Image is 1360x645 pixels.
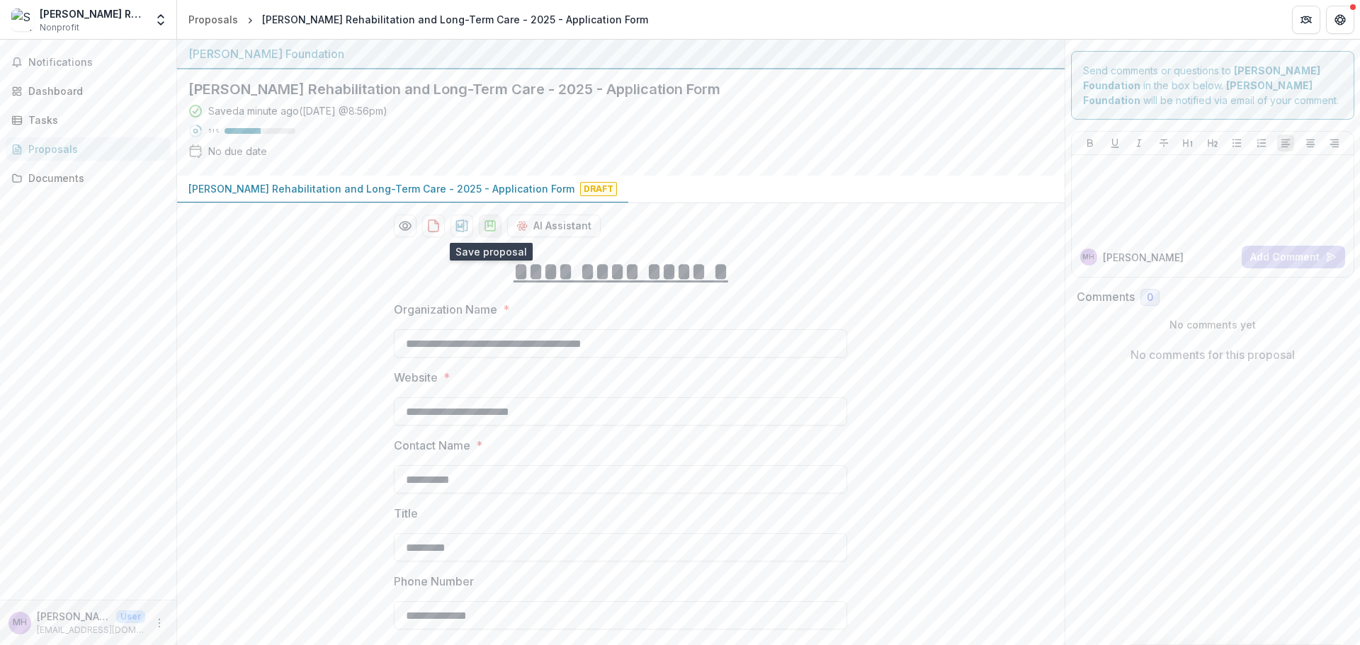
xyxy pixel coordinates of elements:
span: Draft [580,182,617,196]
button: download-proposal [450,215,473,237]
p: User [116,610,145,623]
span: Notifications [28,57,165,69]
button: Open entity switcher [151,6,171,34]
div: [PERSON_NAME] Rehabilitation and Long-Term Care - 2025 - Application Form [262,12,648,27]
div: Mike Hicks [1082,253,1094,261]
button: Preview 4f27476f-4a46-4b0e-85d7-3820f79fd951-0.pdf [394,215,416,237]
div: Saved a minute ago ( [DATE] @ 8:56pm ) [208,103,387,118]
div: Send comments or questions to in the box below. will be notified via email of your comment. [1071,51,1355,120]
p: 51 % [208,126,219,136]
a: Documents [6,166,171,190]
p: [PERSON_NAME] [1103,250,1184,265]
button: Notifications [6,51,171,74]
p: No comments yet [1077,317,1349,332]
div: [PERSON_NAME] Foundation [188,45,1053,62]
a: Proposals [183,9,244,30]
button: Heading 1 [1179,135,1196,152]
button: AI Assistant [507,215,601,237]
p: Organization Name [394,301,497,318]
button: download-proposal [422,215,445,237]
a: Tasks [6,108,171,132]
a: Dashboard [6,79,171,103]
button: Add Comment [1242,246,1345,268]
button: Bold [1082,135,1099,152]
button: Underline [1106,135,1123,152]
button: Get Help [1326,6,1354,34]
span: 0 [1147,292,1153,304]
h2: [PERSON_NAME] Rehabilitation and Long-Term Care - 2025 - Application Form [188,81,1031,98]
p: Contact Name [394,437,470,454]
div: [PERSON_NAME] Rehabilitation and Long-Term Care [40,6,145,21]
a: Proposals [6,137,171,161]
p: [EMAIL_ADDRESS][DOMAIN_NAME] [37,624,145,637]
nav: breadcrumb [183,9,654,30]
button: Align Center [1302,135,1319,152]
button: Align Right [1326,135,1343,152]
button: download-proposal [479,215,501,237]
h2: Comments [1077,290,1135,304]
img: Sundale Rehabilitation and Long-Term Care [11,8,34,31]
div: Documents [28,171,159,185]
button: Strike [1155,135,1172,152]
div: Mike Hicks [13,618,27,627]
button: Ordered List [1253,135,1270,152]
p: [PERSON_NAME] Rehabilitation and Long-Term Care - 2025 - Application Form [188,181,574,196]
div: Proposals [188,12,238,27]
button: Bullet List [1228,135,1245,152]
p: No comments for this proposal [1130,346,1295,363]
p: [PERSON_NAME] [37,609,110,624]
button: Align Left [1277,135,1294,152]
button: Partners [1292,6,1320,34]
button: More [151,615,168,632]
p: Phone Number [394,573,474,590]
button: Heading 2 [1204,135,1221,152]
div: Proposals [28,142,159,156]
div: Tasks [28,113,159,127]
button: Italicize [1130,135,1147,152]
div: No due date [208,144,267,159]
p: Title [394,505,418,522]
p: Website [394,369,438,386]
span: Nonprofit [40,21,79,34]
div: Dashboard [28,84,159,98]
